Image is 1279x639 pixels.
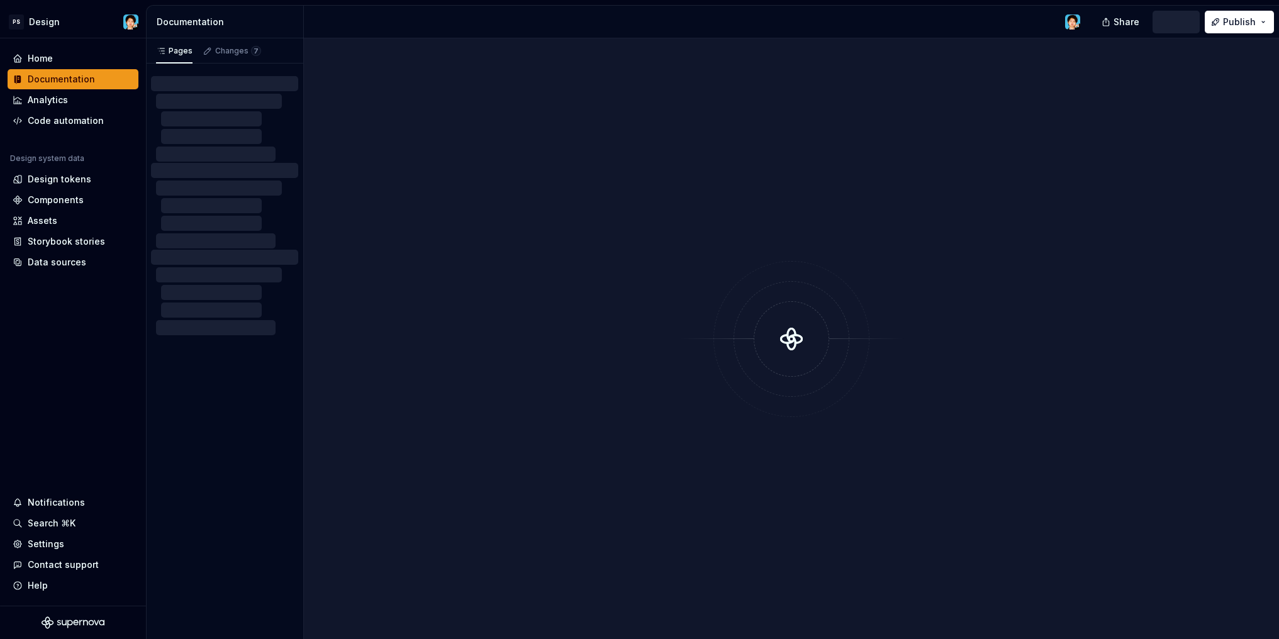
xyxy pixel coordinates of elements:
a: Documentation [8,69,138,89]
img: Leo [123,14,138,30]
span: 7 [251,46,261,56]
a: Data sources [8,252,138,272]
div: Storybook stories [28,235,105,248]
div: Design [29,16,60,28]
div: Search ⌘K [28,517,75,530]
a: Home [8,48,138,69]
a: Analytics [8,90,138,110]
a: Code automation [8,111,138,131]
div: Contact support [28,558,99,571]
span: Share [1114,16,1139,28]
div: Documentation [157,16,298,28]
div: Components [28,194,84,206]
button: Search ⌘K [8,513,138,533]
a: Storybook stories [8,231,138,252]
div: Settings [28,538,64,550]
div: Analytics [28,94,68,106]
div: Changes [215,46,261,56]
a: Design tokens [8,169,138,189]
a: Settings [8,534,138,554]
div: Code automation [28,114,104,127]
div: Design tokens [28,173,91,186]
button: Notifications [8,492,138,513]
span: Publish [1223,16,1256,28]
div: Design system data [10,153,84,164]
div: Documentation [28,73,95,86]
div: Assets [28,214,57,227]
div: Home [28,52,53,65]
div: PS [9,14,24,30]
img: Leo [1065,14,1080,30]
button: Contact support [8,555,138,575]
div: Notifications [28,496,85,509]
a: Assets [8,211,138,231]
div: Pages [156,46,193,56]
button: Publish [1205,11,1274,33]
button: PSDesignLeo [3,8,143,35]
a: Components [8,190,138,210]
div: Help [28,579,48,592]
div: Data sources [28,256,86,269]
svg: Supernova Logo [42,616,104,629]
button: Help [8,575,138,596]
button: Share [1095,11,1148,33]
